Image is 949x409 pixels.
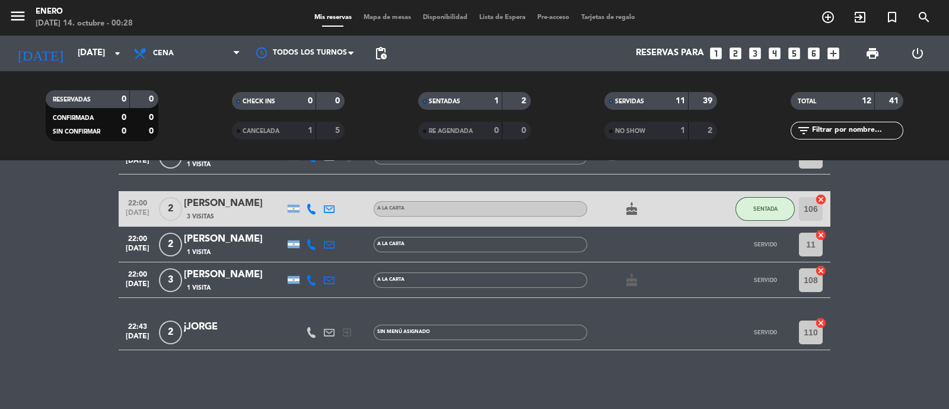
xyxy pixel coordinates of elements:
[747,46,763,61] i: looks_3
[826,46,841,61] i: add_box
[9,40,72,66] i: [DATE]
[521,126,528,135] strong: 0
[735,233,795,256] button: SERVIDO
[889,97,901,105] strong: 41
[885,10,899,24] i: turned_in_not
[797,123,811,138] i: filter_list
[184,196,285,211] div: [PERSON_NAME]
[377,242,405,246] span: A LA CARTA
[917,10,931,24] i: search
[159,197,182,221] span: 2
[110,46,125,61] i: arrow_drop_down
[676,97,685,105] strong: 11
[910,46,925,61] i: power_settings_new
[123,319,152,332] span: 22:43
[862,97,871,105] strong: 12
[308,14,358,21] span: Mis reservas
[815,194,827,205] i: cancel
[123,332,152,346] span: [DATE]
[187,212,214,221] span: 3 Visitas
[149,127,156,135] strong: 0
[811,124,903,137] input: Filtrar por nombre...
[815,265,827,277] i: cancel
[36,6,133,18] div: Enero
[53,129,100,135] span: SIN CONFIRMAR
[680,126,685,135] strong: 1
[767,46,782,61] i: looks_4
[735,268,795,292] button: SERVIDO
[521,97,528,105] strong: 2
[243,99,275,104] span: CHECK INS
[815,317,827,329] i: cancel
[308,97,313,105] strong: 0
[53,97,91,103] span: RESERVADAS
[531,14,575,21] span: Pre-acceso
[494,97,499,105] strong: 1
[243,128,279,134] span: CANCELADA
[187,283,211,293] span: 1 Visita
[184,267,285,283] div: [PERSON_NAME]
[153,49,174,58] span: Cena
[625,273,639,287] i: cake
[9,7,27,25] i: menu
[754,241,777,248] span: SERVIDO
[123,157,152,170] span: [DATE]
[754,329,777,335] span: SERVIDO
[708,46,724,61] i: looks_one
[9,7,27,29] button: menu
[358,14,417,21] span: Mapa de mesas
[786,46,802,61] i: looks_5
[335,126,342,135] strong: 5
[815,229,827,241] i: cancel
[821,10,835,24] i: add_circle_outline
[798,99,816,104] span: TOTAL
[754,277,777,283] span: SERVIDO
[473,14,531,21] span: Lista de Espera
[149,95,156,103] strong: 0
[494,126,499,135] strong: 0
[184,319,285,335] div: jJORGE
[377,206,405,211] span: A LA CARTA
[429,128,473,134] span: RE AGENDADA
[122,95,126,103] strong: 0
[377,329,430,334] span: Sin menú asignado
[429,99,460,104] span: SENTADAS
[122,113,126,122] strong: 0
[615,128,645,134] span: NO SHOW
[149,113,156,122] strong: 0
[865,46,880,61] span: print
[308,126,313,135] strong: 1
[575,14,641,21] span: Tarjetas de regalo
[123,195,152,209] span: 22:00
[735,197,795,221] button: SENTADA
[753,205,778,212] span: SENTADA
[806,46,821,61] i: looks_6
[184,232,285,247] div: [PERSON_NAME]
[123,267,152,280] span: 22:00
[342,327,352,338] i: exit_to_app
[615,99,644,104] span: SERVIDAS
[123,231,152,245] span: 22:00
[374,46,388,61] span: pending_actions
[159,321,182,344] span: 2
[853,10,867,24] i: exit_to_app
[36,18,133,30] div: [DATE] 14. octubre - 00:28
[735,321,795,344] button: SERVIDO
[895,36,940,71] div: LOG OUT
[53,115,94,121] span: CONFIRMADA
[636,48,704,59] span: Reservas para
[187,248,211,257] span: 1 Visita
[123,245,152,258] span: [DATE]
[377,277,405,282] span: A LA CARTA
[708,126,715,135] strong: 2
[703,97,715,105] strong: 39
[123,209,152,223] span: [DATE]
[123,280,152,294] span: [DATE]
[335,97,342,105] strong: 0
[159,268,182,292] span: 3
[187,160,211,169] span: 1 Visita
[159,233,182,256] span: 2
[122,127,126,135] strong: 0
[728,46,743,61] i: looks_two
[417,14,473,21] span: Disponibilidad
